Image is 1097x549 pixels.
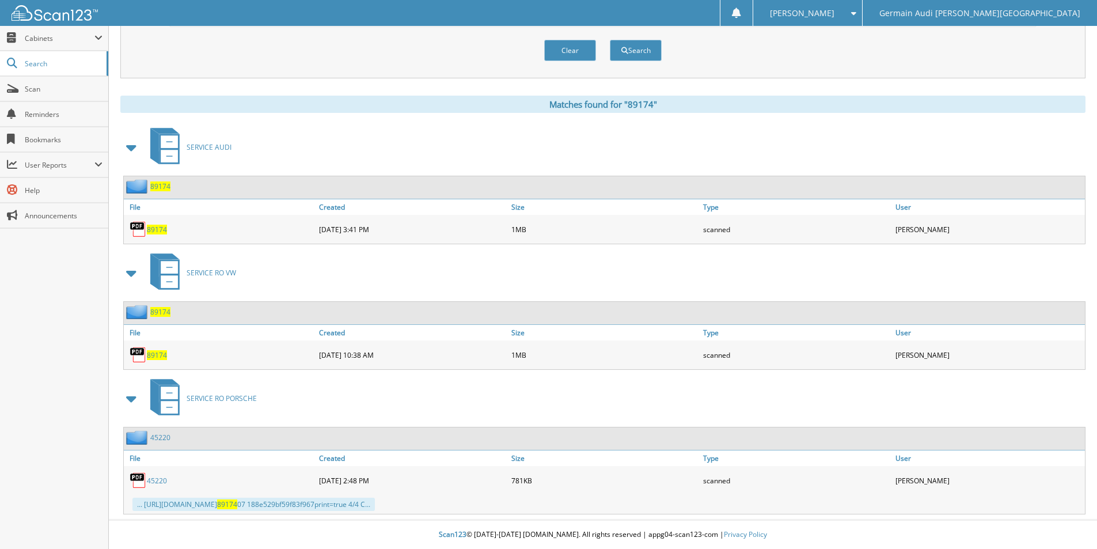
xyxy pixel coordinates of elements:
[25,59,101,69] span: Search
[700,325,893,340] a: Type
[150,307,170,317] a: 89174
[893,450,1085,466] a: User
[700,469,893,492] div: scanned
[316,218,508,241] div: [DATE] 3:41 PM
[217,499,237,509] span: 89174
[893,325,1085,340] a: User
[126,179,150,194] img: folder2.png
[25,84,103,94] span: Scan
[25,109,103,119] span: Reminders
[12,5,98,21] img: scan123-logo-white.svg
[130,221,147,238] img: PDF.png
[124,325,316,340] a: File
[126,305,150,319] img: folder2.png
[610,40,662,61] button: Search
[700,450,893,466] a: Type
[893,218,1085,241] div: [PERSON_NAME]
[700,343,893,366] div: scanned
[893,199,1085,215] a: User
[439,529,466,539] span: Scan123
[316,469,508,492] div: [DATE] 2:48 PM
[147,350,167,360] a: 89174
[143,250,236,296] a: SERVICE RO VW
[544,40,596,61] button: Clear
[316,199,508,215] a: Created
[508,325,701,340] a: Size
[143,376,257,421] a: SERVICE RO PORSCHE
[187,142,231,152] span: SERVICE AUDI
[1039,494,1097,549] iframe: Chat Widget
[25,160,94,170] span: User Reports
[143,124,231,170] a: SERVICE AUDI
[150,181,170,191] a: 89174
[187,393,257,403] span: SERVICE RO PORSCHE
[187,268,236,278] span: SERVICE RO VW
[25,211,103,221] span: Announcements
[316,343,508,366] div: [DATE] 10:38 AM
[893,343,1085,366] div: [PERSON_NAME]
[724,529,767,539] a: Privacy Policy
[147,225,167,234] a: 89174
[700,218,893,241] div: scanned
[120,96,1085,113] div: Matches found for "89174"
[316,450,508,466] a: Created
[124,450,316,466] a: File
[25,135,103,145] span: Bookmarks
[700,199,893,215] a: Type
[109,521,1097,549] div: © [DATE]-[DATE] [DOMAIN_NAME]. All rights reserved | appg04-scan123-com |
[316,325,508,340] a: Created
[147,476,167,486] a: 45220
[508,343,701,366] div: 1MB
[508,199,701,215] a: Size
[25,185,103,195] span: Help
[130,346,147,364] img: PDF.png
[150,433,170,442] a: 45220
[893,469,1085,492] div: [PERSON_NAME]
[770,10,834,17] span: [PERSON_NAME]
[132,498,375,511] div: ... [URL][DOMAIN_NAME] 07 188e529bf59f83f967print=true 4/4 C...
[126,430,150,445] img: folder2.png
[879,10,1080,17] span: Germain Audi [PERSON_NAME][GEOGRAPHIC_DATA]
[508,218,701,241] div: 1MB
[25,33,94,43] span: Cabinets
[130,472,147,489] img: PDF.png
[508,469,701,492] div: 781KB
[124,199,316,215] a: File
[508,450,701,466] a: Size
